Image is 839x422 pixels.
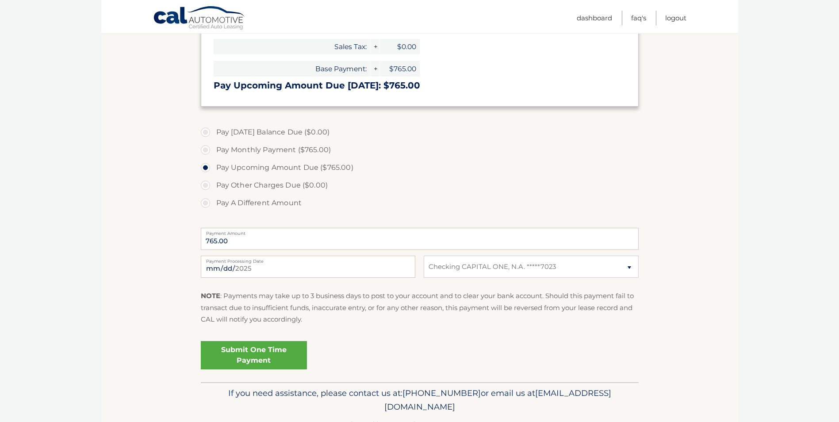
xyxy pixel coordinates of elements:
[201,176,639,194] label: Pay Other Charges Due ($0.00)
[402,388,481,398] span: [PHONE_NUMBER]
[214,61,370,77] span: Base Payment:
[665,11,686,25] a: Logout
[201,228,639,235] label: Payment Amount
[153,6,246,31] a: Cal Automotive
[371,39,379,54] span: +
[201,292,220,300] strong: NOTE
[577,11,612,25] a: Dashboard
[380,39,420,54] span: $0.00
[201,256,415,278] input: Payment Date
[201,341,307,369] a: Submit One Time Payment
[201,228,639,250] input: Payment Amount
[380,61,420,77] span: $765.00
[214,39,370,54] span: Sales Tax:
[631,11,646,25] a: FAQ's
[214,80,626,91] h3: Pay Upcoming Amount Due [DATE]: $765.00
[371,61,379,77] span: +
[201,290,639,325] p: : Payments may take up to 3 business days to post to your account and to clear your bank account....
[201,159,639,176] label: Pay Upcoming Amount Due ($765.00)
[201,141,639,159] label: Pay Monthly Payment ($765.00)
[201,123,639,141] label: Pay [DATE] Balance Due ($0.00)
[201,194,639,212] label: Pay A Different Amount
[201,256,415,263] label: Payment Processing Date
[207,386,633,414] p: If you need assistance, please contact us at: or email us at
